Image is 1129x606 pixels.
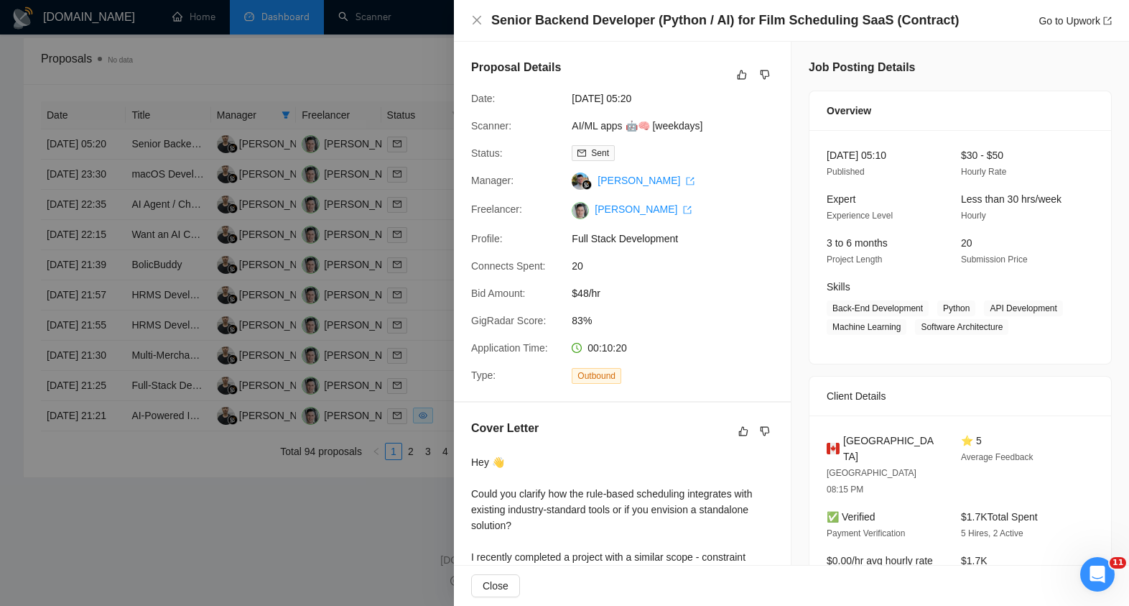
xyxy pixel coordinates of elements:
[471,203,522,215] span: Freelancer:
[738,426,748,437] span: like
[827,468,916,495] span: [GEOGRAPHIC_DATA] 08:15 PM
[1080,557,1115,592] iframe: Intercom live chat
[572,258,787,274] span: 20
[827,150,886,161] span: [DATE] 05:10
[471,147,503,159] span: Status:
[683,206,692,214] span: export
[827,254,882,265] span: Project Length
[471,14,483,26] span: close
[827,377,1094,416] div: Client Details
[961,452,1033,462] span: Average Feedback
[961,435,982,446] span: ⭐ 5
[827,300,929,316] span: Back-End Development
[961,528,1023,538] span: 5 Hires, 2 Active
[572,285,787,301] span: $48/hr
[756,423,773,440] button: dislike
[1103,17,1112,25] span: export
[827,103,871,119] span: Overview
[961,167,1006,177] span: Hourly Rate
[572,313,787,329] span: 83%
[760,69,770,81] span: dislike
[827,555,933,582] span: $0.00/hr avg hourly rate paid
[471,233,503,244] span: Profile:
[961,555,988,566] span: $1.7K
[471,14,483,27] button: Close
[961,193,1061,205] span: Less than 30 hrs/week
[733,66,751,83] button: like
[587,342,627,354] span: 00:10:20
[915,319,1008,335] span: Software Architecture
[961,211,986,221] span: Hourly
[582,180,592,190] img: gigradar-bm.png
[961,237,972,249] span: 20
[827,211,893,221] span: Experience Level
[591,148,609,158] span: Sent
[827,167,865,177] span: Published
[471,420,539,437] h5: Cover Letter
[577,149,586,157] span: mail
[737,69,747,81] span: like
[491,12,959,29] h4: Senior Backend Developer (Python / AI) for Film Scheduling SaaS (Contract)
[471,93,495,104] span: Date:
[961,254,1028,265] span: Submission Price
[471,120,511,132] span: Scanner:
[686,177,694,185] span: export
[471,342,548,354] span: Application Time:
[572,120,702,132] a: AI/ML apps 🤖🧠 [weekdays]
[961,150,1003,161] span: $30 - $50
[735,423,752,440] button: like
[598,175,694,186] a: [PERSON_NAME] export
[1039,15,1112,27] a: Go to Upworkexport
[827,511,875,523] span: ✅ Verified
[572,368,621,384] span: Outbound
[471,59,561,76] h5: Proposal Details
[809,59,915,76] h5: Job Posting Details
[827,237,888,249] span: 3 to 6 months
[827,281,850,293] span: Skills
[471,574,520,597] button: Close
[961,511,1038,523] span: $1.7K Total Spent
[471,260,546,272] span: Connects Spent:
[1110,557,1126,569] span: 11
[471,315,546,326] span: GigRadar Score:
[572,231,787,247] span: Full Stack Development
[483,578,508,594] span: Close
[843,433,938,464] span: [GEOGRAPHIC_DATA]
[471,369,496,381] span: Type:
[937,300,975,316] span: Python
[756,66,773,83] button: dislike
[760,426,770,437] span: dislike
[595,203,692,215] a: [PERSON_NAME] export
[572,343,582,353] span: clock-circle
[572,91,787,106] span: [DATE] 05:20
[572,202,589,219] img: c1Tebym3BND9d52IcgAhOjDIggZNrr93DrArCnDDhQCo9DNa2fMdUdlKkX3cX7l7jn
[827,193,855,205] span: Expert
[827,319,906,335] span: Machine Learning
[827,528,905,538] span: Payment Verification
[471,288,526,299] span: Bid Amount:
[984,300,1062,316] span: API Development
[827,441,840,456] img: 🇨🇦
[471,175,514,186] span: Manager:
